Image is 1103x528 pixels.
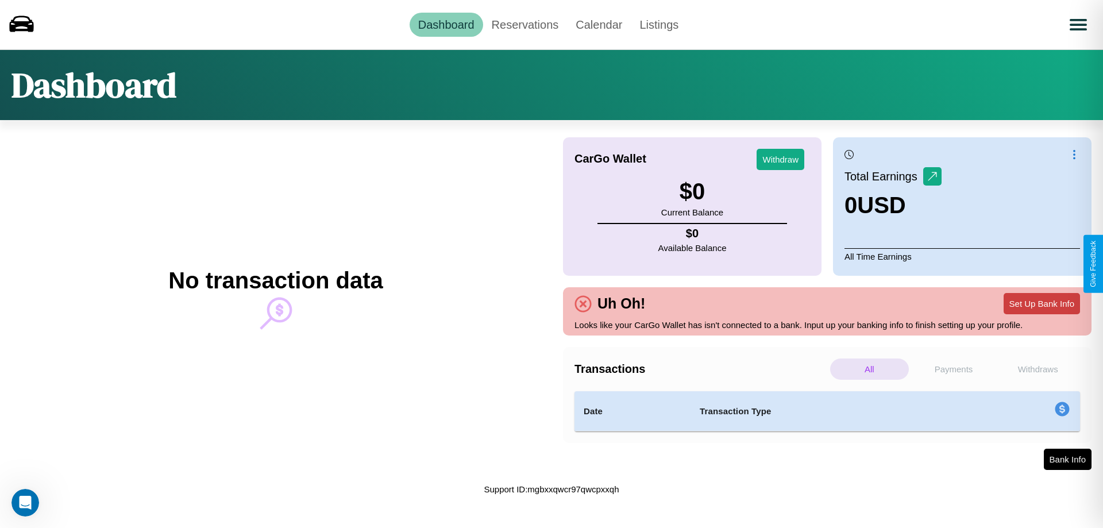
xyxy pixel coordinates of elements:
[844,192,942,218] h3: 0 USD
[661,179,723,205] h3: $ 0
[631,13,687,37] a: Listings
[844,166,923,187] p: Total Earnings
[410,13,483,37] a: Dashboard
[11,61,176,109] h1: Dashboard
[11,489,39,517] iframe: Intercom live chat
[574,391,1080,431] table: simple table
[658,227,727,240] h4: $ 0
[844,248,1080,264] p: All Time Earnings
[483,13,568,37] a: Reservations
[1044,449,1092,470] button: Bank Info
[584,404,681,418] h4: Date
[700,404,961,418] h4: Transaction Type
[574,317,1080,333] p: Looks like your CarGo Wallet has isn't connected to a bank. Input up your banking info to finish ...
[1004,293,1080,314] button: Set Up Bank Info
[574,152,646,165] h4: CarGo Wallet
[592,295,651,312] h4: Uh Oh!
[484,481,619,497] p: Support ID: mgbxxqwcr97qwcpxxqh
[658,240,727,256] p: Available Balance
[915,359,993,380] p: Payments
[661,205,723,220] p: Current Balance
[1062,9,1094,41] button: Open menu
[168,268,383,294] h2: No transaction data
[830,359,909,380] p: All
[757,149,804,170] button: Withdraw
[567,13,631,37] a: Calendar
[1089,241,1097,287] div: Give Feedback
[998,359,1077,380] p: Withdraws
[574,363,827,376] h4: Transactions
